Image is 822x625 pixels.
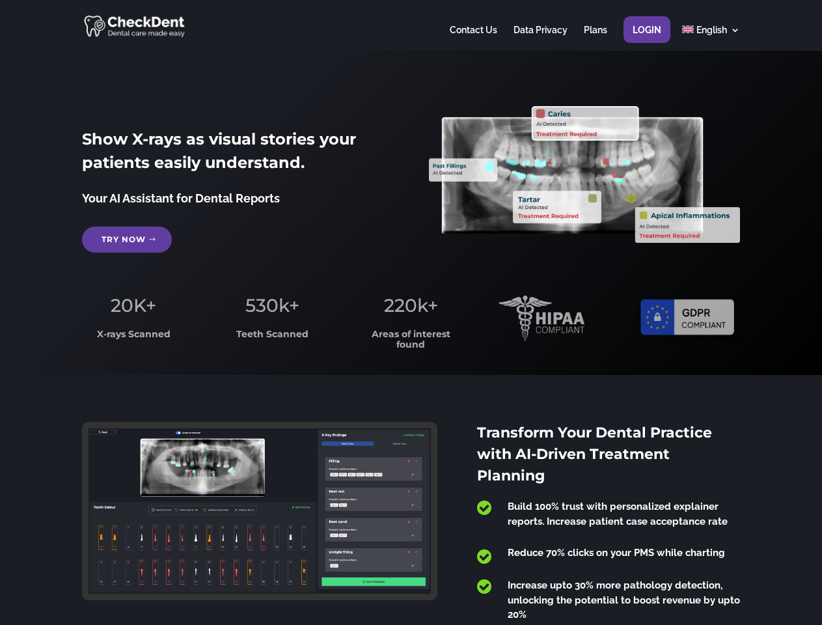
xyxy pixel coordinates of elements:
[508,579,740,620] span: Increase upto 30% more pathology detection, unlocking the potential to boost revenue by upto 20%
[384,294,438,316] span: 220k+
[477,499,491,516] span: 
[360,329,463,356] h3: Areas of interest found
[84,13,186,38] img: CheckDent AI
[477,548,491,565] span: 
[245,294,299,316] span: 530k+
[477,578,491,595] span: 
[682,25,740,51] a: English
[82,128,392,181] h2: Show X-rays as visual stories your patients easily understand.
[477,424,712,484] span: Transform Your Dental Practice with AI-Driven Treatment Planning
[584,25,607,51] a: Plans
[82,191,280,205] span: Your AI Assistant for Dental Reports
[82,227,172,253] a: Try Now
[514,25,568,51] a: Data Privacy
[696,25,727,35] span: English
[633,25,661,51] a: Login
[508,547,725,559] span: Reduce 70% clicks on your PMS while charting
[429,106,739,243] img: X_Ray_annotated
[111,294,156,316] span: 20K+
[450,25,497,51] a: Contact Us
[508,501,728,527] span: Build 100% trust with personalized explainer reports. Increase patient case acceptance rate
